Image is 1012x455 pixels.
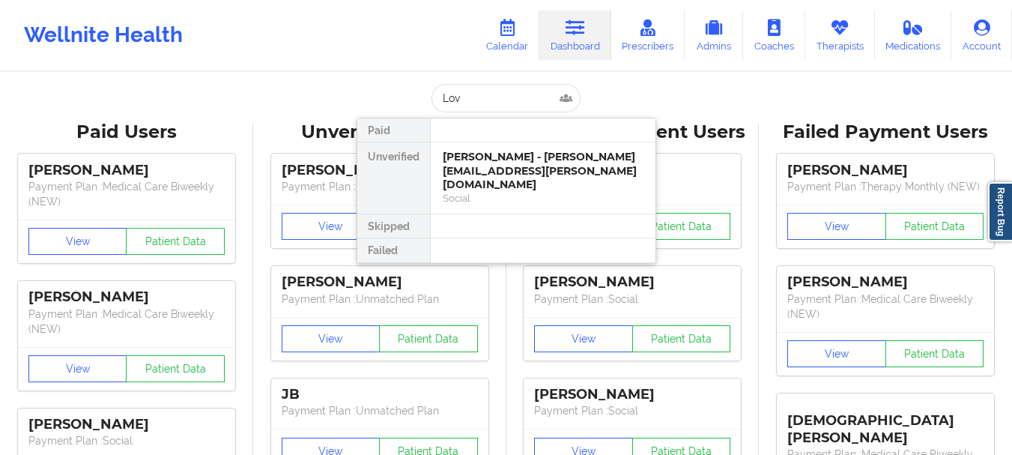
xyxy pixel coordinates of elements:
[743,10,805,60] a: Coaches
[126,355,225,382] button: Patient Data
[282,292,478,307] p: Payment Plan : Unmatched Plan
[357,118,430,142] div: Paid
[875,10,952,60] a: Medications
[282,325,381,352] button: View
[282,162,478,179] div: [PERSON_NAME]
[534,274,730,291] div: [PERSON_NAME]
[357,238,430,262] div: Failed
[282,274,478,291] div: [PERSON_NAME]
[379,325,478,352] button: Patient Data
[787,213,886,240] button: View
[787,274,984,291] div: [PERSON_NAME]
[787,401,984,447] div: [DEMOGRAPHIC_DATA][PERSON_NAME]
[805,10,875,60] a: Therapists
[685,10,743,60] a: Admins
[126,228,225,255] button: Patient Data
[611,10,685,60] a: Prescribers
[539,10,611,60] a: Dashboard
[282,386,478,403] div: JB
[28,433,225,448] p: Payment Plan : Social
[787,340,886,367] button: View
[282,213,381,240] button: View
[632,325,731,352] button: Patient Data
[443,150,643,192] div: [PERSON_NAME] - [PERSON_NAME][EMAIL_ADDRESS][PERSON_NAME][DOMAIN_NAME]
[28,355,127,382] button: View
[534,386,730,403] div: [PERSON_NAME]
[357,142,430,214] div: Unverified
[769,121,1002,144] div: Failed Payment Users
[632,213,731,240] button: Patient Data
[885,340,984,367] button: Patient Data
[28,289,225,306] div: [PERSON_NAME]
[534,292,730,307] p: Payment Plan : Social
[28,307,225,337] p: Payment Plan : Medical Care Biweekly (NEW)
[787,179,984,194] p: Payment Plan : Therapy Monthly (NEW)
[10,121,243,144] div: Paid Users
[787,162,984,179] div: [PERSON_NAME]
[264,121,496,144] div: Unverified Users
[282,179,478,194] p: Payment Plan : Unmatched Plan
[28,162,225,179] div: [PERSON_NAME]
[443,192,643,205] div: Social
[282,403,478,418] p: Payment Plan : Unmatched Plan
[787,292,984,322] p: Payment Plan : Medical Care Biweekly (NEW)
[475,10,539,60] a: Calendar
[951,10,1012,60] a: Account
[988,182,1012,241] a: Report Bug
[357,214,430,238] div: Skipped
[28,416,225,433] div: [PERSON_NAME]
[534,325,633,352] button: View
[885,213,984,240] button: Patient Data
[534,403,730,418] p: Payment Plan : Social
[28,228,127,255] button: View
[28,179,225,209] p: Payment Plan : Medical Care Biweekly (NEW)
